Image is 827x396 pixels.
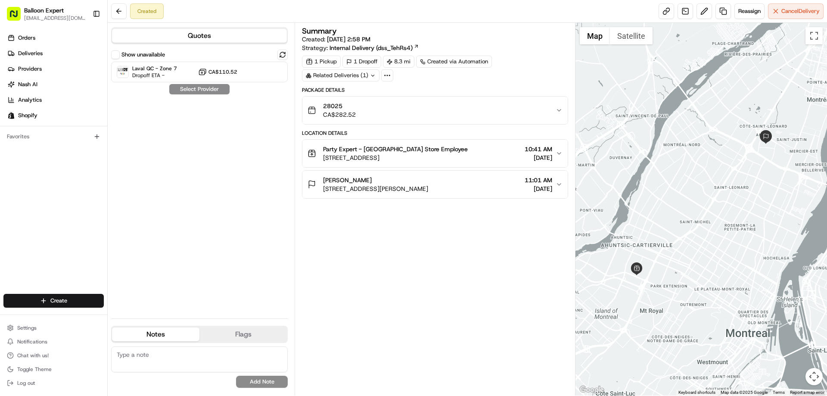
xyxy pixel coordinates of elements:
[17,352,49,359] span: Chat with us!
[17,193,66,201] span: Knowledge Base
[24,15,86,22] button: [EMAIL_ADDRESS][DOMAIN_NAME]
[302,69,379,81] div: Related Deliveries (1)
[39,91,118,98] div: We're available if you need us!
[302,35,370,44] span: Created:
[302,140,567,167] button: Party Expert - [GEOGRAPHIC_DATA] Store Employee[STREET_ADDRESS]10:41 AM[DATE]
[132,65,177,72] span: Laval QC - Zone 7
[3,363,104,375] button: Toggle Theme
[302,97,567,124] button: 28025CA$282.52
[199,327,287,341] button: Flags
[578,384,606,396] img: Google
[323,184,428,193] span: [STREET_ADDRESS][PERSON_NAME]
[132,72,177,79] span: Dropoff ETA -
[112,29,287,43] button: Quotes
[302,56,341,68] div: 1 Pickup
[3,31,107,45] a: Orders
[323,145,468,153] span: Party Expert - [GEOGRAPHIC_DATA] Store Employee
[24,6,64,15] button: Balloon Expert
[27,134,92,140] span: Wisdom [PERSON_NAME]
[18,81,37,88] span: Nash AI
[773,390,785,395] a: Terms (opens in new tab)
[3,109,107,122] a: Shopify
[9,112,58,119] div: Past conversations
[525,184,552,193] span: [DATE]
[416,56,492,68] a: Created via Automation
[302,87,568,94] div: Package Details
[198,68,237,76] button: CA$110.52
[93,134,96,140] span: •
[86,214,104,220] span: Pylon
[323,102,356,110] span: 28025
[805,368,823,385] button: Map camera controls
[9,149,22,162] img: Grace Nketiah
[9,82,24,98] img: 1736555255976-a54dd68f-1ca7-489b-9aae-adbdc363a1c4
[781,7,820,15] span: Cancel Delivery
[18,112,37,119] span: Shopify
[146,85,157,95] button: Start new chat
[27,157,70,164] span: [PERSON_NAME]
[3,93,107,107] a: Analytics
[121,51,165,59] label: Show unavailable
[734,3,765,19] button: Reassign
[3,47,107,60] a: Deliveries
[3,78,107,91] a: Nash AI
[9,193,16,200] div: 📗
[73,193,80,200] div: 💻
[805,27,823,44] button: Toggle fullscreen view
[525,145,552,153] span: 10:41 AM
[525,176,552,184] span: 11:01 AM
[323,110,356,119] span: CA$282.52
[302,130,568,137] div: Location Details
[8,112,15,119] img: Shopify logo
[3,322,104,334] button: Settings
[323,153,468,162] span: [STREET_ADDRESS]
[768,3,824,19] button: CancelDelivery
[9,9,26,26] img: Nash
[330,44,419,52] a: Internal Delivery (dss_TehRs4)
[3,349,104,362] button: Chat with us!
[9,34,157,48] p: Welcome 👋
[383,56,414,68] div: 8.3 mi
[578,384,606,396] a: Open this area in Google Maps (opens a new window)
[323,176,372,184] span: [PERSON_NAME]
[22,56,142,65] input: Clear
[790,390,824,395] a: Report a map error
[302,27,337,35] h3: Summary
[342,56,381,68] div: 1 Dropoff
[72,157,75,164] span: •
[3,3,89,24] button: Balloon Expert[EMAIL_ADDRESS][DOMAIN_NAME]
[69,189,142,205] a: 💻API Documentation
[3,294,104,308] button: Create
[3,336,104,348] button: Notifications
[525,153,552,162] span: [DATE]
[17,366,52,373] span: Toggle Theme
[302,44,419,52] div: Strategy:
[81,193,138,201] span: API Documentation
[18,96,42,104] span: Analytics
[18,82,34,98] img: 4920774857489_3d7f54699973ba98c624_72.jpg
[17,338,47,345] span: Notifications
[3,377,104,389] button: Log out
[50,297,67,305] span: Create
[18,34,35,42] span: Orders
[117,66,128,78] img: Balloon Expert (Internal)
[9,125,22,142] img: Wisdom Oko
[17,157,24,164] img: 1736555255976-a54dd68f-1ca7-489b-9aae-adbdc363a1c4
[738,7,761,15] span: Reassign
[17,380,35,387] span: Log out
[3,130,104,143] div: Favorites
[610,27,653,44] button: Show satellite imagery
[580,27,610,44] button: Show street map
[98,134,116,140] span: [DATE]
[17,324,37,331] span: Settings
[18,65,42,73] span: Providers
[61,213,104,220] a: Powered byPylon
[18,50,43,57] span: Deliveries
[39,82,141,91] div: Start new chat
[3,62,107,76] a: Providers
[678,390,715,396] button: Keyboard shortcuts
[721,390,768,395] span: Map data ©2025 Google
